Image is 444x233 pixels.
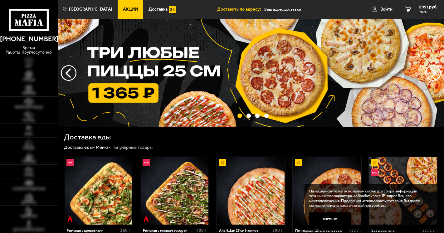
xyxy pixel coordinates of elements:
[293,157,361,225] img: Пепперони 25 см (толстое с сыром)
[309,189,429,208] p: На нашем сайте мы используем cookie для сбора информации технического характера и обрабатываем IP...
[419,5,438,9] span: 2991 руб.
[61,65,76,81] button: следующий
[143,228,195,233] div: Римская с мясным ассорти
[67,228,119,233] div: Римская с креветками
[143,216,149,222] img: Острое блюдо
[371,169,378,176] img: Новинка
[295,159,302,166] img: Акционный
[96,144,110,150] a: Меню-
[64,157,133,225] a: НовинкаОстрое блюдоРимская с креветками
[237,114,242,118] button: точки переключения
[264,114,269,118] button: точки переключения
[272,228,283,233] span: 390 г
[143,159,149,166] img: Новинка
[419,10,438,14] span: 7 шт.
[66,159,73,166] img: Новинка
[309,212,351,226] button: Хорошо
[217,157,285,225] img: Аль-Шам 25 см (тонкое тесто)
[371,159,378,166] img: Акционный
[140,157,209,225] a: НовинкаОстрое блюдоРимская с мясным ассорти
[141,157,208,225] img: Римская с мясным ассорти
[264,4,353,15] input: Ваш адрес доставки
[149,7,168,12] span: Доставка
[369,157,437,225] img: Всё включено
[255,114,260,118] button: точки переключения
[425,65,441,81] button: предыдущий
[293,157,361,225] a: АкционныйПепперони 25 см (толстое с сыром)
[64,144,95,150] a: Доставка еды-
[65,157,132,225] img: Римская с креветками
[69,7,112,12] span: [GEOGRAPHIC_DATA]
[246,114,251,118] button: точки переключения
[196,228,207,233] span: 400 г
[217,7,264,12] span: Доставить по адресу:
[66,216,73,222] img: Острое блюдо
[123,7,138,12] span: Акции
[120,228,130,233] span: 360 г
[219,159,226,166] img: Акционный
[369,157,437,225] a: АкционныйНовинкаВсё включено
[169,6,176,13] img: 15daf4d41897b9f0e9f617042186c801.svg
[217,157,285,225] a: АкционныйАль-Шам 25 см (тонкое тесто)
[380,7,393,12] span: Войти
[111,144,153,150] div: Популярные товары
[64,133,111,141] h1: Доставка еды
